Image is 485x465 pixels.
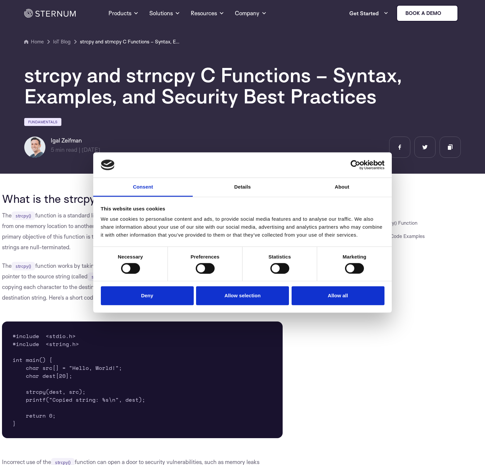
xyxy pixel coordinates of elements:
span: 5 [51,146,54,153]
strong: Marketing [343,254,367,260]
a: Company [235,1,267,25]
h1: strcpy and strncpy C Functions – Syntax, Examples, and Security Best Practices [24,64,422,107]
a: strcpy and strncpy C Functions – Syntax, Examples, and Security Best Practices [80,38,179,46]
span: [DATE] [82,146,100,153]
strong: Preferences [191,254,220,260]
code: strcpy() [12,262,35,270]
a: Book a demo [396,5,458,22]
a: About [292,178,392,197]
button: Allow selection [196,286,289,305]
p: The function is a standard library function in the C programming language, designed to copy strin... [2,210,283,253]
div: This website uses cookies [101,205,384,213]
a: Home [24,38,44,46]
a: Details [193,178,292,197]
h3: JUMP TO SECTION [312,192,483,198]
code: strcpy() [12,211,35,220]
h6: Igal Zeifman [51,137,100,145]
button: Deny [101,286,194,305]
img: Igal Zeifman [24,137,45,158]
strong: Necessary [118,254,143,260]
a: Consent [93,178,193,197]
a: IoT Blog [53,38,71,46]
a: Fundamentals [24,118,61,126]
p: The function works by taking two arguments: a pointer to the destination buffer (called ) and a p... [2,261,283,303]
a: Get Started [349,7,388,20]
span: min read | [51,146,80,153]
h2: What is the strcpy() Function? [2,192,283,205]
img: sternum iot [444,11,449,16]
pre: #include <stdio.h> #include <string.h> int main() { char src[] = "Hello, World!"; char dest[20]; ... [2,321,283,438]
a: Products [108,1,139,25]
strong: Statistics [268,254,291,260]
img: logo [101,160,115,170]
a: Resources [191,1,224,25]
code: src [88,272,102,281]
a: Solutions [149,1,180,25]
div: We use cookies to personalise content and ads, to provide social media features and to analyse ou... [101,215,384,239]
button: Allow all [292,286,384,305]
a: Usercentrics Cookiebot - opens in a new window [326,160,384,170]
